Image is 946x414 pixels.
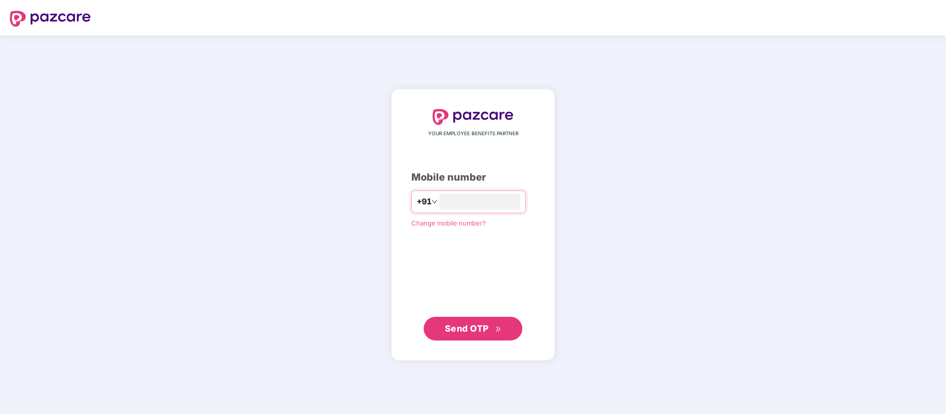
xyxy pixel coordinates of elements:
[411,170,535,185] div: Mobile number
[424,317,522,340] button: Send OTPdouble-right
[432,199,437,205] span: down
[428,130,518,138] span: YOUR EMPLOYEE BENEFITS PARTNER
[433,109,513,125] img: logo
[445,323,489,334] span: Send OTP
[411,219,486,227] a: Change mobile number?
[417,195,432,208] span: +91
[495,326,502,333] span: double-right
[10,11,91,27] img: logo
